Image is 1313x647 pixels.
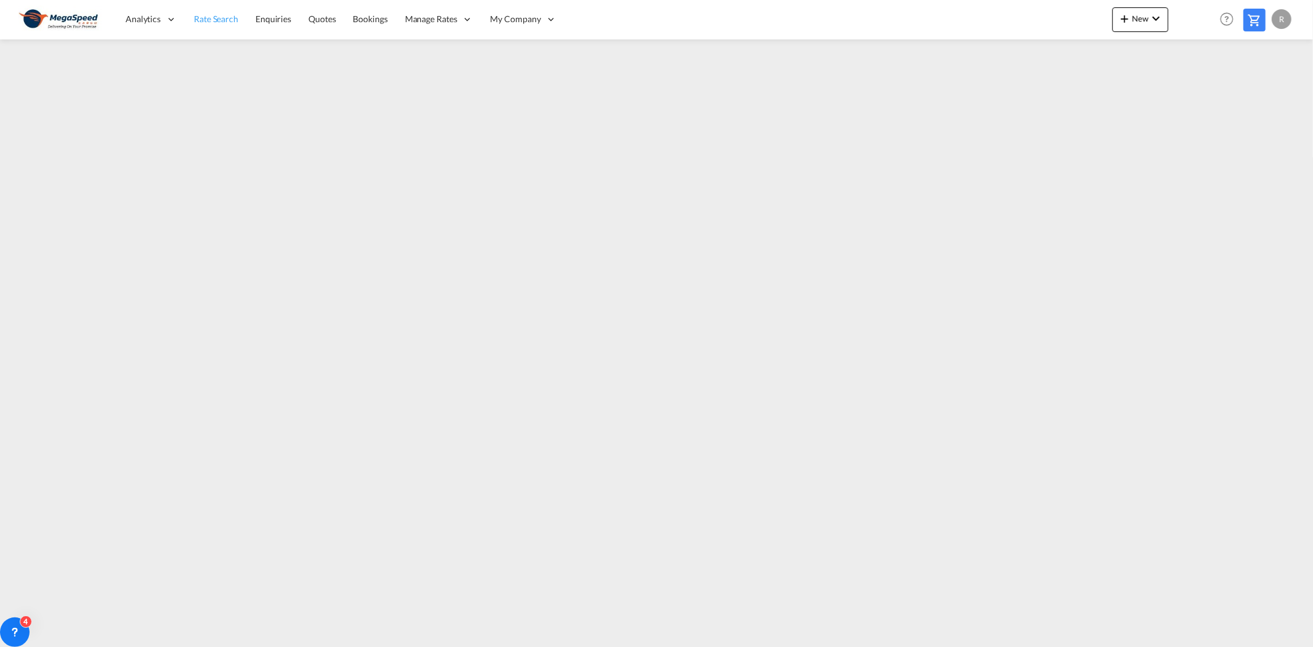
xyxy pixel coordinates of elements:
span: Bookings [353,14,388,24]
span: Help [1216,9,1237,30]
img: ad002ba0aea611eda5429768204679d3.JPG [18,6,102,33]
div: R [1272,9,1291,29]
div: Help [1216,9,1243,31]
md-icon: icon-chevron-down [1149,11,1163,26]
span: New [1117,14,1163,23]
span: Enquiries [255,14,291,24]
span: Manage Rates [405,13,457,25]
button: icon-plus 400-fgNewicon-chevron-down [1112,7,1168,32]
span: Rate Search [194,14,238,24]
span: My Company [491,13,541,25]
span: Analytics [126,13,161,25]
md-icon: icon-plus 400-fg [1117,11,1132,26]
span: Quotes [308,14,335,24]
